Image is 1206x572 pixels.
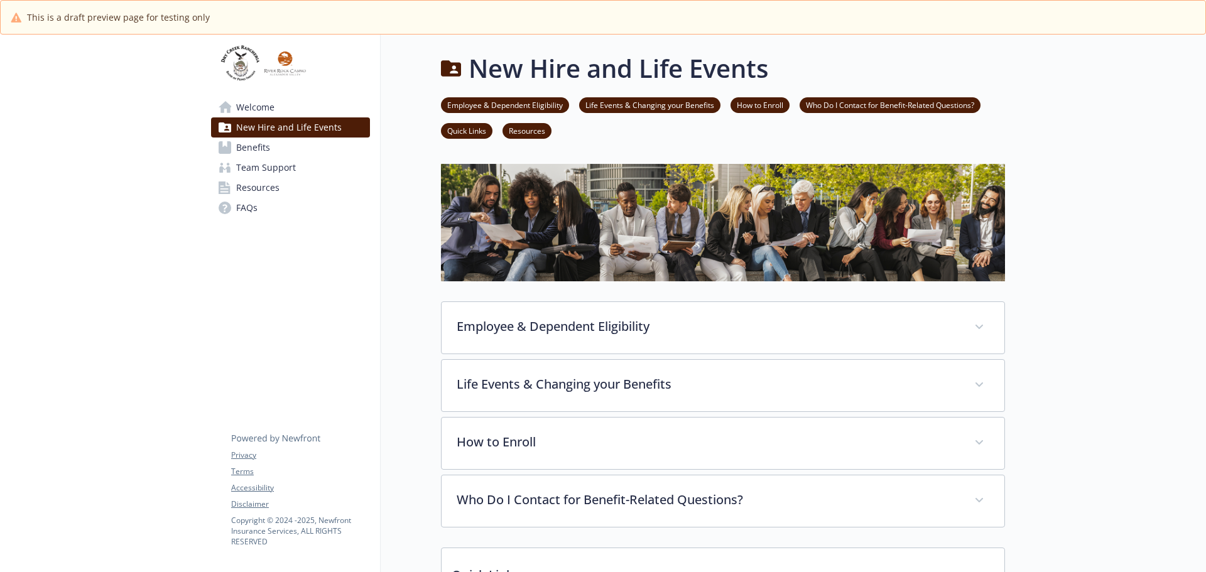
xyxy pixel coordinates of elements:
p: Who Do I Contact for Benefit-Related Questions? [457,490,959,509]
div: How to Enroll [442,418,1004,469]
span: Team Support [236,158,296,178]
div: Who Do I Contact for Benefit-Related Questions? [442,475,1004,527]
a: Resources [503,124,551,136]
div: Life Events & Changing your Benefits [442,360,1004,411]
a: FAQs [211,198,370,218]
span: FAQs [236,198,258,218]
a: Terms [231,466,369,477]
a: Employee & Dependent Eligibility [441,99,569,111]
h1: New Hire and Life Events [469,50,768,87]
a: Quick Links [441,124,492,136]
a: How to Enroll [731,99,790,111]
p: Copyright © 2024 - 2025 , Newfront Insurance Services, ALL RIGHTS RESERVED [231,515,369,547]
a: New Hire and Life Events [211,117,370,138]
p: How to Enroll [457,433,959,451]
a: Benefits [211,138,370,158]
a: Life Events & Changing your Benefits [579,99,720,111]
span: Welcome [236,97,274,117]
a: Privacy [231,450,369,461]
p: Life Events & Changing your Benefits [457,375,959,394]
span: New Hire and Life Events [236,117,342,138]
a: Who Do I Contact for Benefit-Related Questions? [800,99,981,111]
span: Resources [236,178,280,198]
p: Employee & Dependent Eligibility [457,317,959,336]
a: Resources [211,178,370,198]
a: Disclaimer [231,499,369,510]
a: Team Support [211,158,370,178]
span: Benefits [236,138,270,158]
div: Employee & Dependent Eligibility [442,302,1004,353]
img: new hire page banner [441,164,1005,281]
a: Accessibility [231,482,369,494]
span: This is a draft preview page for testing only [27,11,210,24]
a: Welcome [211,97,370,117]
